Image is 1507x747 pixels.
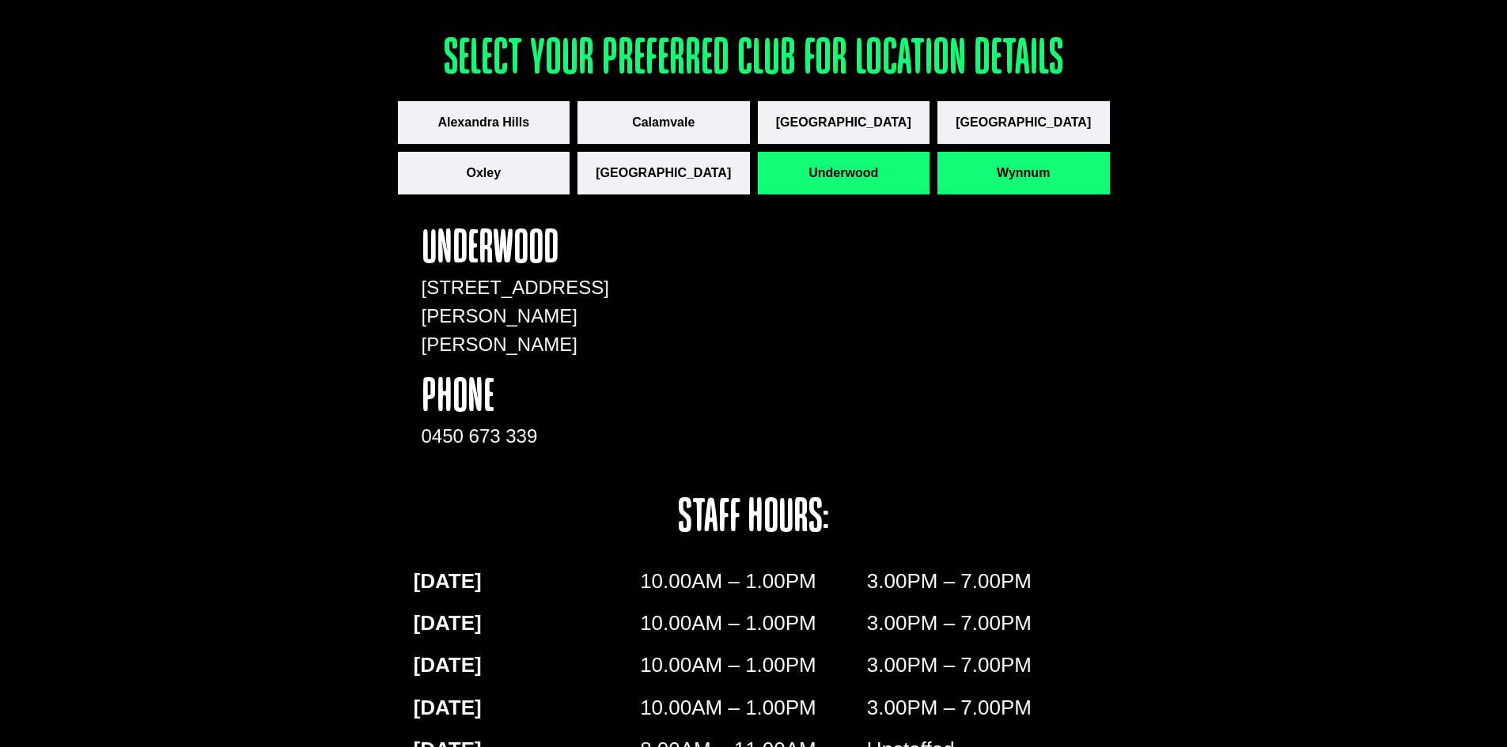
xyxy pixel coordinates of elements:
span: [GEOGRAPHIC_DATA] [956,113,1091,132]
span: Wynnum [997,164,1050,183]
iframe: apbct__label_id__gravity_form [703,226,1086,463]
p: [DATE] [414,692,641,723]
p: 3.00PM – 7.00PM [867,608,1094,639]
span: Oxley [466,164,501,183]
h3: Select your preferred club for location details [398,35,1110,85]
div: [STREET_ADDRESS][PERSON_NAME][PERSON_NAME] [422,274,672,375]
div: 10.00AM – 1.00PM [640,566,867,608]
span: [GEOGRAPHIC_DATA] [596,164,731,183]
p: 3.00PM – 7.00PM [867,692,1094,723]
h4: Underwood [422,226,672,274]
p: [DATE] [414,650,641,681]
p: [DATE] [414,566,641,597]
span: Calamvale [632,113,695,132]
span: [GEOGRAPHIC_DATA] [776,113,911,132]
p: 3.00PM – 7.00PM [867,650,1094,681]
p: 10.00AM – 1.00PM [640,692,867,723]
div: 10.00AM – 1.00PM [640,608,867,650]
div: 0450 673 339 [422,422,672,451]
p: 10.00AM – 1.00PM [640,650,867,681]
span: Underwood [808,164,878,183]
p: [DATE] [414,608,641,639]
span: Alexandra Hills [437,113,529,132]
p: 3.00PM – 7.00PM [867,566,1094,597]
h4: staff hours: [558,495,949,542]
h4: phone [422,375,672,422]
